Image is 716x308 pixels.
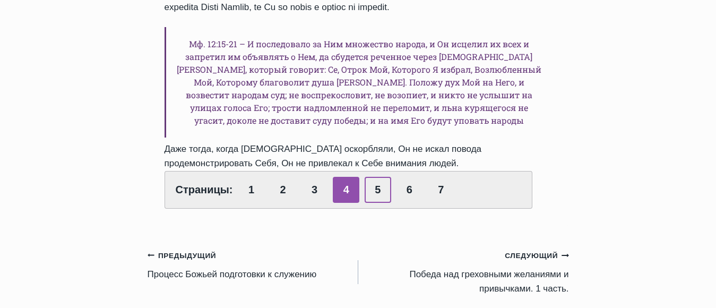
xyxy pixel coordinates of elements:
[505,250,568,262] small: Следующий
[396,177,422,203] a: 6
[148,248,358,281] a: ПредыдущийПроцесс Божьей подготовки к служению
[428,177,454,203] a: 7
[365,177,391,203] a: 5
[148,250,217,262] small: Предыдущий
[270,177,296,203] a: 2
[165,27,552,138] h6: Мф. 12:15-21 – И последовало за Ним множество народа, и Он исцелил их всех и запретил им объявлят...
[148,248,569,296] nav: Записи
[333,177,359,203] span: 4
[238,177,265,203] a: 1
[165,171,533,209] div: Страницы:
[301,177,328,203] a: 3
[358,248,569,296] a: СледующийПобеда над греховными желаниями и привычками. 1 часть.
